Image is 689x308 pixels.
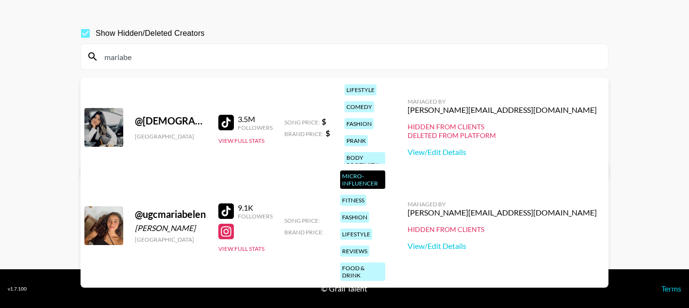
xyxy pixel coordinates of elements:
div: comedy [344,101,374,112]
div: [GEOGRAPHIC_DATA] [135,133,207,140]
div: prank [344,135,368,146]
span: Brand Price: [284,130,324,138]
div: fashion [344,118,374,129]
span: Song Price: [284,217,320,224]
a: Terms [661,284,681,293]
div: body positivity [344,152,385,170]
span: Show Hidden/Deleted Creators [96,28,205,39]
strong: $ [326,128,330,138]
span: Brand Price: [284,229,324,236]
div: Followers [238,213,273,220]
div: 9.1K [238,203,273,213]
div: [GEOGRAPHIC_DATA] [135,236,207,243]
div: v 1.7.100 [8,286,27,292]
div: fitness [340,195,366,206]
div: lifestyle [340,229,372,240]
div: Micro-Influencer [340,170,385,189]
div: Hidden from Clients [408,225,597,234]
a: View/Edit Details [408,241,597,251]
div: 3.5M [238,114,273,124]
div: [PERSON_NAME][EMAIL_ADDRESS][DOMAIN_NAME] [408,208,597,217]
div: food & drink [340,262,385,281]
div: Hidden from Clients [408,123,597,131]
strong: $ [322,117,326,126]
input: Search by User Name [98,49,602,64]
button: View Full Stats [218,137,264,144]
button: View Full Stats [218,245,264,252]
a: View/Edit Details [408,147,597,157]
div: Managed By [408,200,597,208]
div: lifestyle [344,84,377,95]
div: fashion [340,212,369,223]
span: Song Price: [284,119,320,126]
div: @ ugcmariabelen [135,208,207,220]
div: Followers [238,124,273,131]
div: [PERSON_NAME][EMAIL_ADDRESS][DOMAIN_NAME] [408,105,597,115]
div: Managed By [408,98,597,105]
div: reviews [340,246,369,257]
div: Deleted from Platform [408,131,597,140]
div: @ [DEMOGRAPHIC_DATA] [135,115,207,127]
div: [PERSON_NAME] [135,223,207,233]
